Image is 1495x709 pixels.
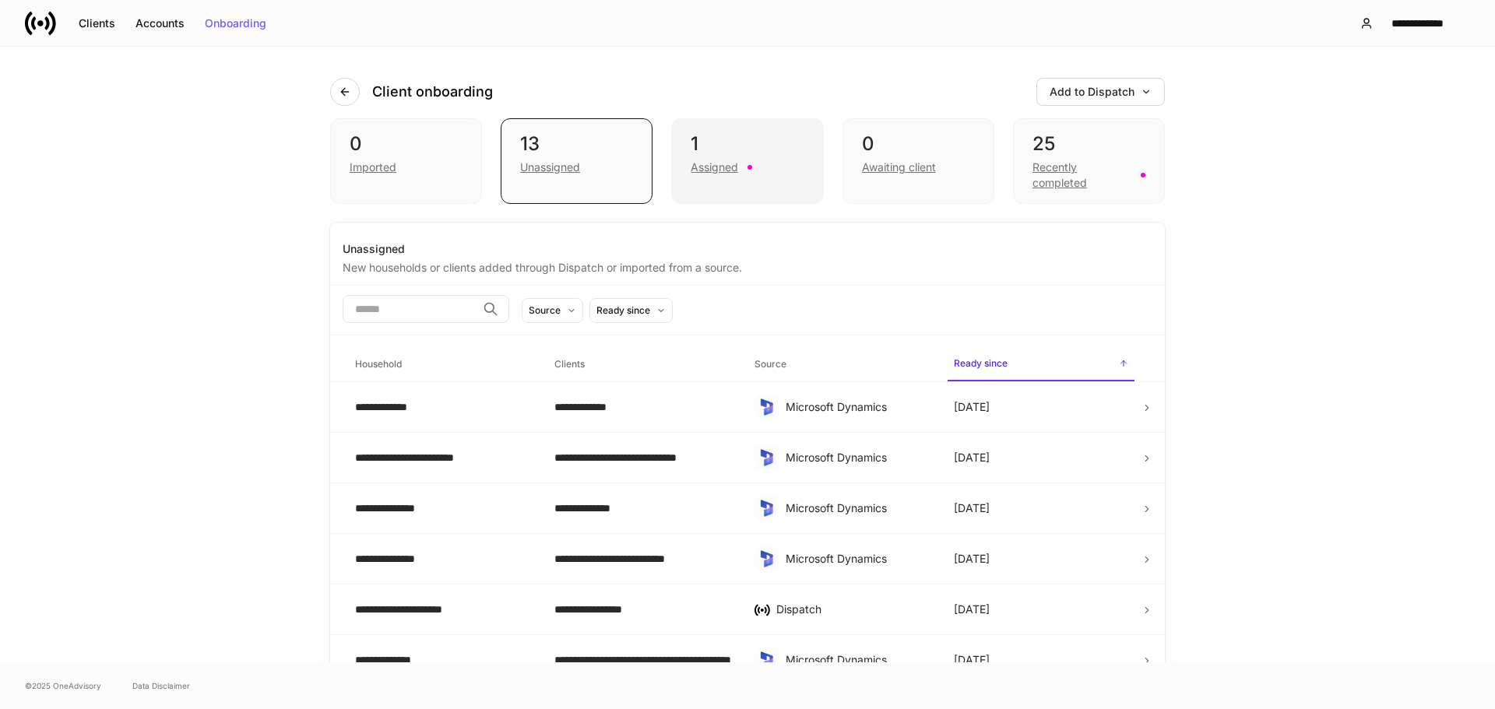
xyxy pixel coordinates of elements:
[520,160,580,175] div: Unassigned
[786,399,929,415] div: Microsoft Dynamics
[691,132,804,156] div: 1
[1036,78,1165,106] button: Add to Dispatch
[343,257,1152,276] div: New households or clients added through Dispatch or imported from a source.
[758,499,776,518] img: sIOyOZvWb5kUEAwh5D03bPzsWHrUXBSdsWHDhg8Ma8+nBQBvlija69eFAv+snJUCyn8AqO+ElBnIpgMAAAAASUVORK5CYII=
[786,551,929,567] div: Microsoft Dynamics
[195,11,276,36] button: Onboarding
[349,349,536,381] span: Household
[758,651,776,669] img: sIOyOZvWb5kUEAwh5D03bPzsWHrUXBSdsWHDhg8Ma8+nBQBvlija69eFAv+snJUCyn8AqO+ElBnIpgMAAAAASUVORK5CYII=
[355,356,402,371] h6: Household
[589,298,673,323] button: Ready since
[350,160,396,175] div: Imported
[954,500,990,516] p: [DATE]
[862,132,975,156] div: 0
[125,11,195,36] button: Accounts
[132,679,190,692] a: Data Disclaimer
[520,132,633,156] div: 13
[954,399,990,415] p: [DATE]
[372,82,493,101] h4: Client onboarding
[954,356,1008,370] h6: Ready since
[758,448,776,467] img: sIOyOZvWb5kUEAwh5D03bPzsWHrUXBSdsWHDhg8Ma8+nBQBvlija69eFAv+snJUCyn8AqO+ElBnIpgMAAAAASUVORK5CYII=
[948,348,1134,381] span: Ready since
[350,132,463,156] div: 0
[1032,160,1131,191] div: Recently completed
[954,602,990,617] p: [DATE]
[776,602,929,617] div: Dispatch
[135,18,185,29] div: Accounts
[343,241,1152,257] div: Unassigned
[529,303,561,318] div: Source
[954,652,990,668] p: [DATE]
[1050,86,1152,97] div: Add to Dispatch
[205,18,266,29] div: Onboarding
[691,160,738,175] div: Assigned
[548,349,735,381] span: Clients
[758,398,776,416] img: sIOyOZvWb5kUEAwh5D03bPzsWHrUXBSdsWHDhg8Ma8+nBQBvlija69eFAv+snJUCyn8AqO+ElBnIpgMAAAAASUVORK5CYII=
[671,118,823,204] div: 1Assigned
[954,450,990,465] p: [DATE]
[25,679,101,692] span: © 2025 OneAdvisory
[1013,118,1165,204] div: 25Recently completed
[330,118,482,204] div: 0Imported
[862,160,936,175] div: Awaiting client
[522,298,583,323] button: Source
[501,118,653,204] div: 13Unassigned
[1032,132,1145,156] div: 25
[554,356,585,371] h6: Clients
[786,652,929,668] div: Microsoft Dynamics
[79,18,115,29] div: Clients
[755,356,786,371] h6: Source
[596,303,650,318] div: Ready since
[954,551,990,567] p: [DATE]
[786,500,929,516] div: Microsoft Dynamics
[748,349,935,381] span: Source
[842,118,994,204] div: 0Awaiting client
[758,549,776,568] img: sIOyOZvWb5kUEAwh5D03bPzsWHrUXBSdsWHDhg8Ma8+nBQBvlija69eFAv+snJUCyn8AqO+ElBnIpgMAAAAASUVORK5CYII=
[786,450,929,465] div: Microsoft Dynamics
[69,11,125,36] button: Clients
